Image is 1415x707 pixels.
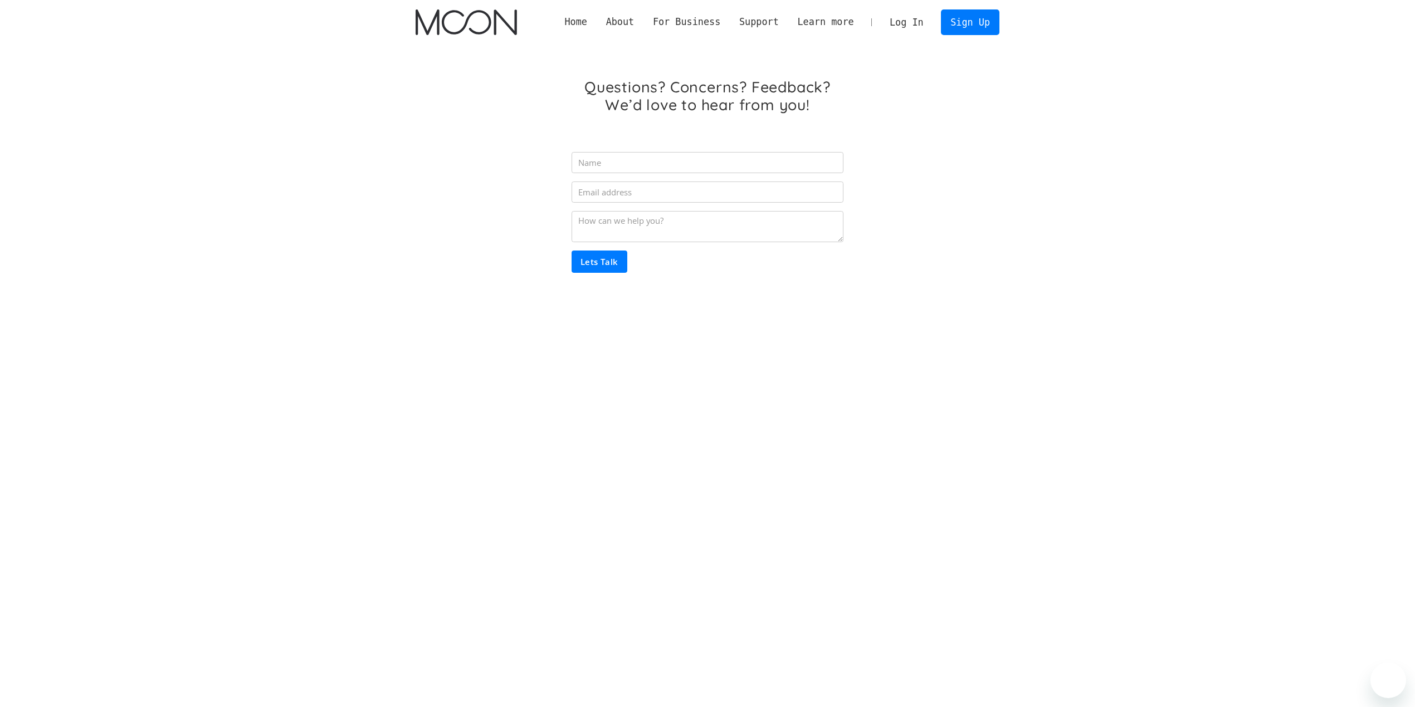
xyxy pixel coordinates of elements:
[788,15,863,29] div: Learn more
[941,9,999,35] a: Sign Up
[880,10,933,35] a: Log In
[739,15,779,29] div: Support
[572,152,843,173] input: Name
[572,181,843,203] input: Email address
[730,15,788,29] div: Support
[653,15,720,29] div: For Business
[572,78,843,114] h1: Questions? Concerns? Feedback? We’d love to hear from you!
[416,9,516,35] a: home
[797,15,853,29] div: Learn more
[1370,662,1406,698] iframe: 启动消息传送窗口的按钮
[606,15,635,29] div: About
[597,15,643,29] div: About
[572,251,627,273] input: Lets Talk
[416,9,516,35] img: Moon Logo
[572,144,843,273] form: Email Form
[555,15,597,29] a: Home
[643,15,730,29] div: For Business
